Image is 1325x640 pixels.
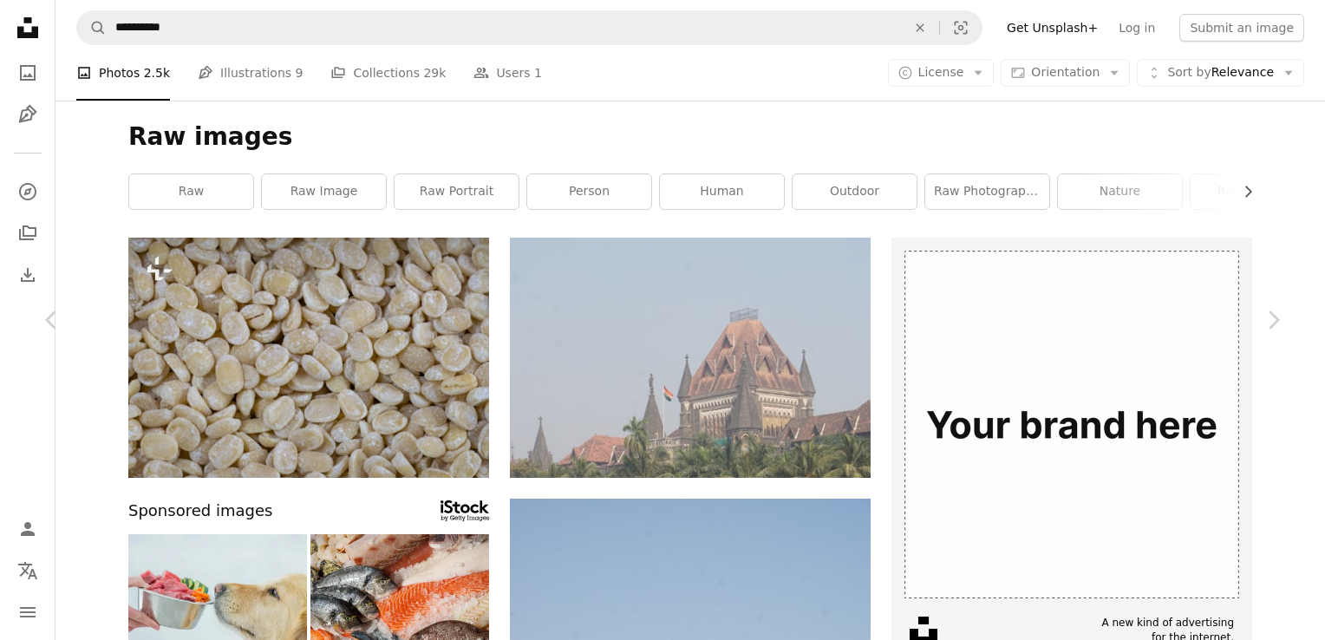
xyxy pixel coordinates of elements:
button: Menu [10,595,45,630]
a: Get Unsplash+ [996,14,1108,42]
a: A large building with a tower and a flag on top of it [510,349,871,365]
span: 29k [423,63,446,82]
button: scroll list to the right [1232,174,1252,209]
button: Clear [901,11,939,44]
a: human [660,174,784,209]
button: Language [10,553,45,588]
span: Relevance [1167,64,1274,82]
a: outdoor [793,174,917,209]
a: Illustrations [10,97,45,132]
a: Users 1 [473,45,542,101]
span: Sponsored images [128,499,272,524]
span: License [918,65,964,79]
a: Photos [10,56,45,90]
a: Log in / Sign up [10,512,45,546]
span: 1 [534,63,542,82]
button: Search Unsplash [77,11,107,44]
button: Submit an image [1179,14,1304,42]
a: raw photography [925,174,1049,209]
img: file-1635990775102-c9800842e1cdimage [891,238,1252,598]
a: Collections 29k [330,45,446,101]
a: raw nature [1191,174,1315,209]
a: Illustrations 9 [198,45,303,101]
span: 9 [296,63,304,82]
img: A large building with a tower and a flag on top of it [510,238,871,478]
a: raw image [262,174,386,209]
a: nature [1058,174,1182,209]
h1: Raw images [128,121,1252,153]
a: Collections [10,216,45,251]
a: Explore [10,174,45,209]
button: License [888,59,995,87]
img: a pile of popcorn [128,238,489,478]
a: a pile of popcorn [128,349,489,365]
a: person [527,174,651,209]
a: Next [1221,237,1325,403]
span: Sort by [1167,65,1211,79]
span: Orientation [1031,65,1100,79]
button: Visual search [940,11,982,44]
a: raw [129,174,253,209]
a: Log in [1108,14,1165,42]
button: Orientation [1001,59,1130,87]
button: Sort byRelevance [1137,59,1304,87]
form: Find visuals sitewide [76,10,982,45]
a: raw portrait [395,174,519,209]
